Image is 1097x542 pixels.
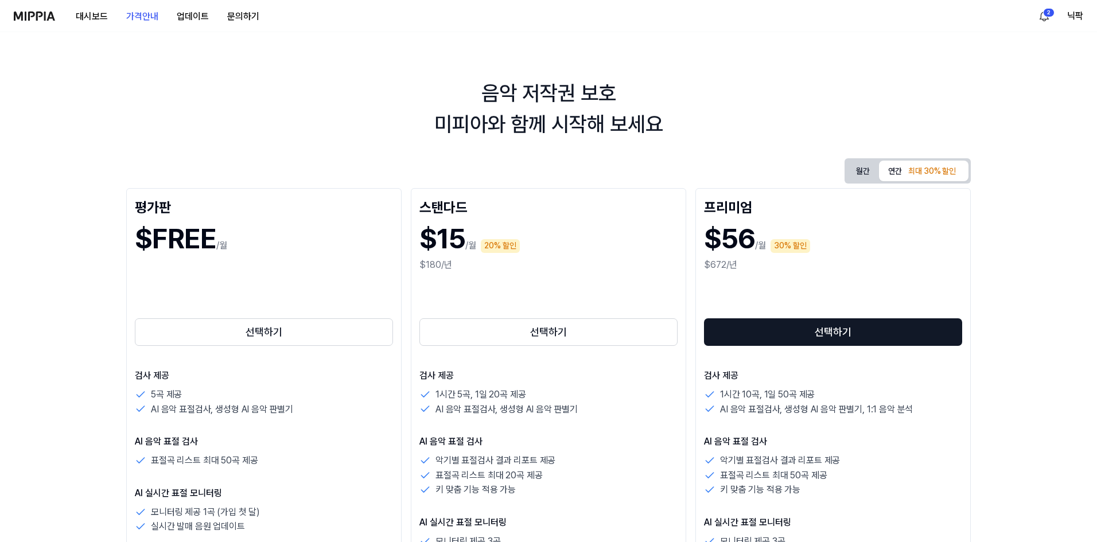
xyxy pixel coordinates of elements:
button: 월간 [847,162,879,180]
p: 검사 제공 [704,369,962,383]
div: 평가판 [135,197,393,215]
p: 악기별 표절검사 결과 리포트 제공 [720,453,840,468]
p: AI 음악 표절 검사 [704,435,962,449]
button: 연간 [879,161,968,181]
button: 닉팍 [1067,9,1083,23]
button: 대시보드 [67,5,117,28]
button: 문의하기 [218,5,269,28]
div: 30% 할인 [771,239,810,253]
p: /월 [216,239,227,252]
p: 1시간 5곡, 1일 20곡 제공 [435,387,526,402]
div: 20% 할인 [481,239,520,253]
p: 5곡 제공 [151,387,182,402]
div: 최대 30% 할인 [905,165,959,178]
img: logo [14,11,55,21]
a: 선택하기 [419,316,678,348]
div: $180/년 [419,258,678,272]
p: 1시간 10곡, 1일 50곡 제공 [720,387,815,402]
p: 악기별 표절검사 결과 리포트 제공 [435,453,555,468]
div: 프리미엄 [704,197,962,215]
button: 선택하기 [419,318,678,346]
p: AI 실시간 표절 모니터링 [135,486,393,500]
p: AI 실시간 표절 모니터링 [419,516,678,529]
button: 알림2 [1035,7,1053,25]
p: 표절곡 리스트 최대 50곡 제공 [151,453,258,468]
p: 표절곡 리스트 최대 20곡 제공 [435,468,542,483]
a: 업데이트 [168,1,218,32]
button: 선택하기 [135,318,393,346]
button: 업데이트 [168,5,218,28]
p: 키 맞춤 기능 적용 가능 [720,482,800,497]
h1: $FREE [135,220,216,258]
button: 선택하기 [704,318,962,346]
p: 검사 제공 [135,369,393,383]
p: AI 음악 표절 검사 [135,435,393,449]
p: AI 음악 표절검사, 생성형 AI 음악 판별기, 1:1 음악 분석 [720,402,913,417]
p: AI 음악 표절검사, 생성형 AI 음악 판별기 [151,402,293,417]
h1: $56 [704,220,755,258]
p: 검사 제공 [419,369,678,383]
p: AI 음악 표절 검사 [419,435,678,449]
img: 알림 [1037,9,1051,23]
p: /월 [755,239,766,252]
a: 선택하기 [135,316,393,348]
div: $672/년 [704,258,962,272]
a: 가격안내 [117,1,168,32]
p: AI 음악 표절검사, 생성형 AI 음악 판별기 [435,402,578,417]
p: 키 맞춤 기능 적용 가능 [435,482,516,497]
p: AI 실시간 표절 모니터링 [704,516,962,529]
div: 2 [1043,8,1055,17]
h1: $15 [419,220,465,258]
a: 선택하기 [704,316,962,348]
p: 표절곡 리스트 최대 50곡 제공 [720,468,827,483]
div: 스탠다드 [419,197,678,215]
p: 실시간 발매 음원 업데이트 [151,519,245,534]
p: /월 [465,239,476,252]
button: 가격안내 [117,5,168,28]
p: 모니터링 제공 1곡 (가입 첫 달) [151,505,260,520]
